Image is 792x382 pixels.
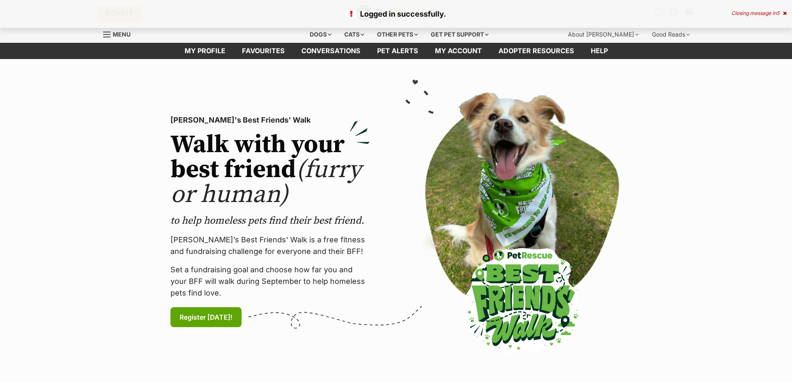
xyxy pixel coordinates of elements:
[170,264,370,299] p: Set a fundraising goal and choose how far you and your BFF will walk during September to help hom...
[234,43,293,59] a: Favourites
[170,307,242,327] a: Register [DATE]!
[304,26,337,43] div: Dogs
[170,133,370,207] h2: Walk with your best friend
[425,26,494,43] div: Get pet support
[371,26,424,43] div: Other pets
[113,31,131,38] span: Menu
[170,114,370,126] p: [PERSON_NAME]'s Best Friends' Walk
[170,214,370,227] p: to help homeless pets find their best friend.
[646,26,696,43] div: Good Reads
[170,234,370,257] p: [PERSON_NAME]’s Best Friends' Walk is a free fitness and fundraising challenge for everyone and t...
[427,43,490,59] a: My account
[293,43,369,59] a: conversations
[180,312,232,322] span: Register [DATE]!
[170,154,361,210] span: (furry or human)
[369,43,427,59] a: Pet alerts
[582,43,616,59] a: Help
[562,26,644,43] div: About [PERSON_NAME]
[103,26,136,41] a: Menu
[338,26,370,43] div: Cats
[490,43,582,59] a: Adopter resources
[176,43,234,59] a: My profile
